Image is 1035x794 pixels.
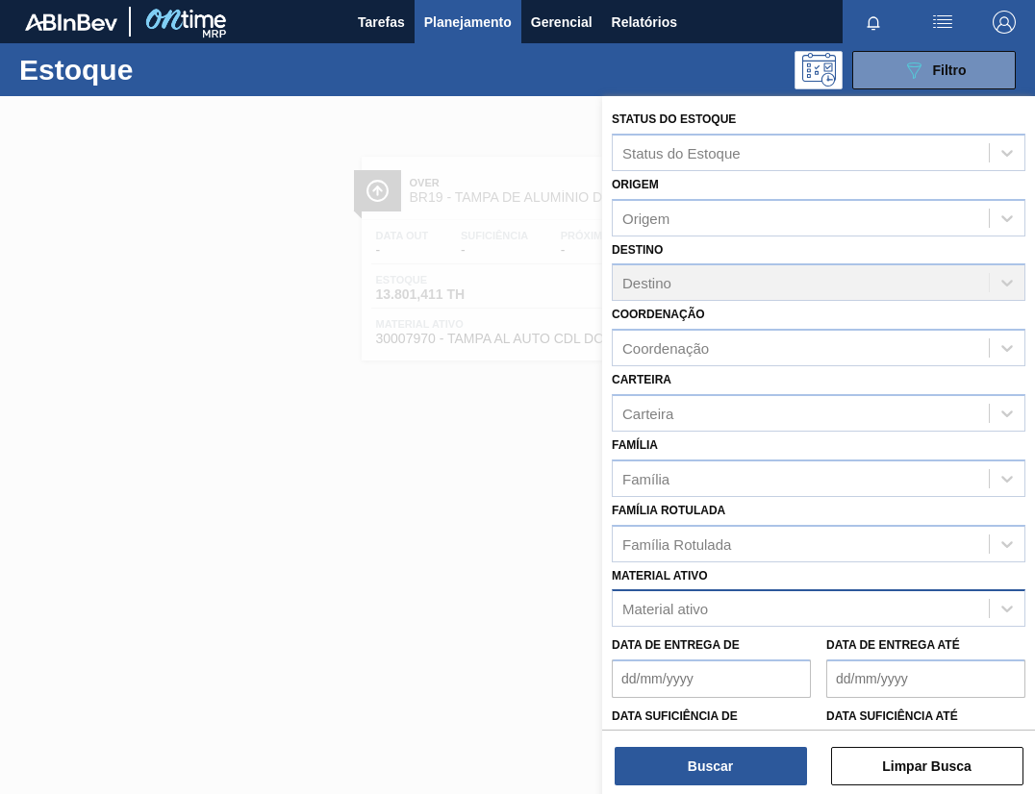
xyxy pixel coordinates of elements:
label: Status do Estoque [612,112,736,126]
h1: Estoque [19,59,274,81]
span: Planejamento [424,11,512,34]
img: Logout [993,11,1016,34]
label: Material ativo [612,569,708,583]
img: TNhmsLtSVTkK8tSr43FrP2fwEKptu5GPRR3wAAAABJRU5ErkJggg== [25,13,117,31]
span: Relatórios [612,11,677,34]
div: Coordenação [622,340,709,357]
label: Data suficiência até [826,709,958,723]
div: Pogramando: nenhum usuário selecionado [795,51,843,89]
span: Gerencial [531,11,593,34]
div: Material ativo [622,601,708,617]
span: Filtro [933,62,967,78]
div: Origem [622,210,669,226]
div: Status do Estoque [622,144,741,161]
label: Data de Entrega de [612,638,740,652]
label: Origem [612,178,659,191]
label: Família [612,438,658,452]
img: userActions [931,11,954,34]
label: Carteira [612,373,671,386]
div: Carteira [622,405,673,421]
div: Família Rotulada [622,535,731,552]
div: Família [622,470,669,486]
label: Data de Entrega até [826,638,960,652]
label: Data suficiência de [612,709,738,723]
label: Destino [612,243,663,257]
button: Notificações [843,9,904,36]
button: Filtro [852,51,1016,89]
label: Coordenação [612,308,705,321]
input: dd/mm/yyyy [612,659,811,698]
label: Família Rotulada [612,504,725,517]
span: Tarefas [358,11,405,34]
input: dd/mm/yyyy [826,659,1025,698]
